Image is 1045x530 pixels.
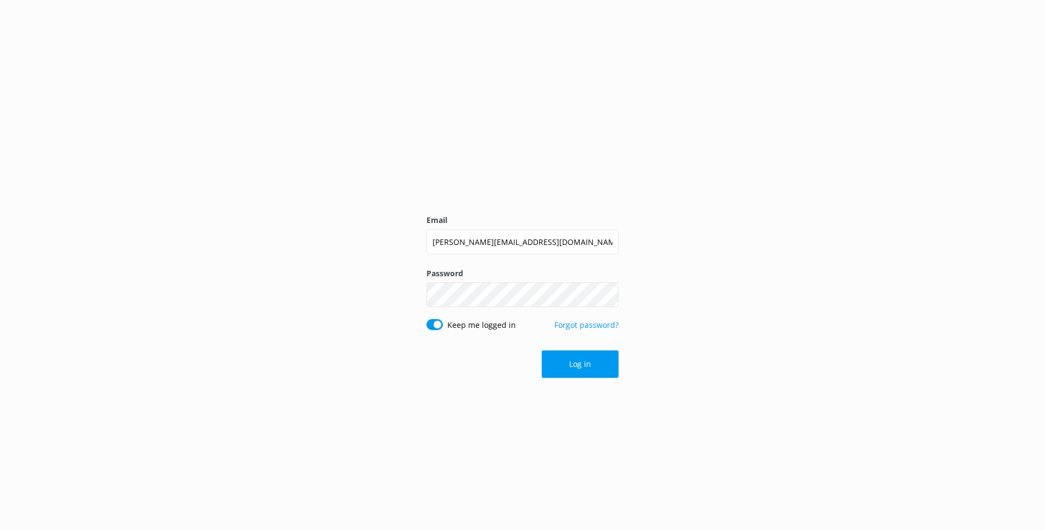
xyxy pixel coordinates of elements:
[426,214,619,226] label: Email
[426,267,619,280] label: Password
[447,319,516,331] label: Keep me logged in
[554,320,619,330] a: Forgot password?
[426,230,619,254] input: user@emailaddress.com
[597,284,619,306] button: Show password
[542,350,619,378] button: Log in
